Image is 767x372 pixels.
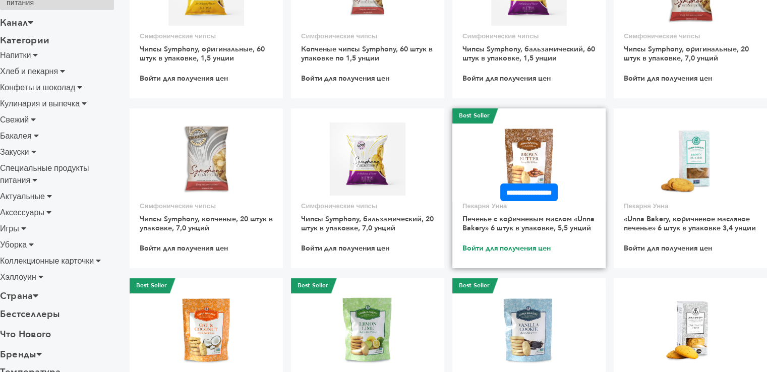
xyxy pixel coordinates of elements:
font: Симфонические чипсы [140,32,216,41]
img: Печенье с лимоном и лаймом, Unna Bakery, 6 штук в упаковке, 5,5 унций [331,292,404,365]
a: Войти для получения цен [301,74,389,83]
a: Чипсы Symphony, копченые, 20 штук в упаковке, 7,0 унций [140,214,273,233]
a: Войти для получения цен [624,74,712,83]
a: Чипсы Symphony, бальзамический, 60 штук в упаковке, 1,5 унции [462,44,595,63]
img: «Unna Bakery, коричневое масляное печенье» 6 штук в упаковке 3,4 унции [654,122,727,196]
img: Чипсы Symphony, бальзамический, 20 штук в упаковке, 7,0 унций [330,122,406,195]
img: Печенье с коричневым маслом «Unna Bakery» 6 штук в упаковке, 5,5 унций [493,122,566,196]
a: «Unna Bakery, коричневое масляное печенье» 6 штук в упаковке 3,4 унции [624,214,756,233]
a: Копченые чипсы Symphony, 60 штук в упаковке по 1,5 унции [301,44,433,63]
a: Чипсы Symphony, бальзамический, 20 штук в упаковке, 7,0 унций [301,214,434,233]
a: Войти для получения цен [462,244,551,253]
img: Пекарня Unna, хрустящее печенье с кардамоном, 6 штук в упаковке, 3,4 унции [654,292,727,365]
font: Симфонические чипсы [462,32,539,41]
a: Чипсы Symphony, оригинальные, 20 штук в упаковке, 7,0 унций [624,44,749,63]
a: Печенье с коричневым маслом «Unna Bakery» 6 штук в упаковке, 5,5 унций [462,214,595,233]
a: Войти для получения цен [462,74,551,83]
a: Войти для получения цен [140,74,228,83]
font: Пекарня Унна [624,202,668,211]
a: Войти для получения цен [140,244,228,253]
font: Симфонические чипсы [301,32,377,41]
a: Чипсы Symphony, оригинальные, 60 штук в упаковке, 1,5 унции [140,44,265,63]
a: Войти для получения цен [301,244,389,253]
a: Войти для получения цен [624,244,712,253]
font: Симфонические чипсы [140,202,216,211]
img: Unna Bakery, кокосовое овсяное печенье, 6 штук в упаковке, 5,5 унций [170,292,243,365]
font: Симфонические чипсы [624,32,700,41]
font: Пекарня Унна [462,202,507,211]
img: Чипсы Symphony, копченые, 20 штук в упаковке, 7,0 унций [182,122,230,195]
img: Unna Bakery, Ванильно-сахарное печенье, 6 штук в упаковке, 5,5 унций [493,292,566,365]
font: Симфонические чипсы [301,202,377,211]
